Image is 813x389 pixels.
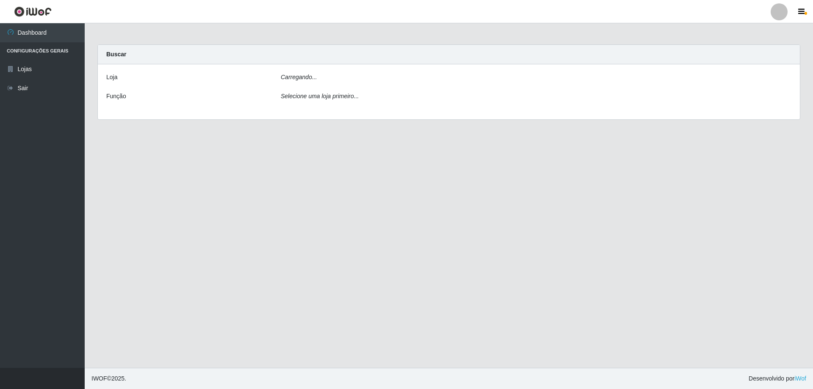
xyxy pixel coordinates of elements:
i: Carregando... [281,74,317,80]
a: iWof [794,375,806,382]
span: IWOF [91,375,107,382]
img: CoreUI Logo [14,6,52,17]
strong: Buscar [106,51,126,58]
span: Desenvolvido por [749,374,806,383]
span: © 2025 . [91,374,126,383]
label: Função [106,92,126,101]
i: Selecione uma loja primeiro... [281,93,359,99]
label: Loja [106,73,117,82]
